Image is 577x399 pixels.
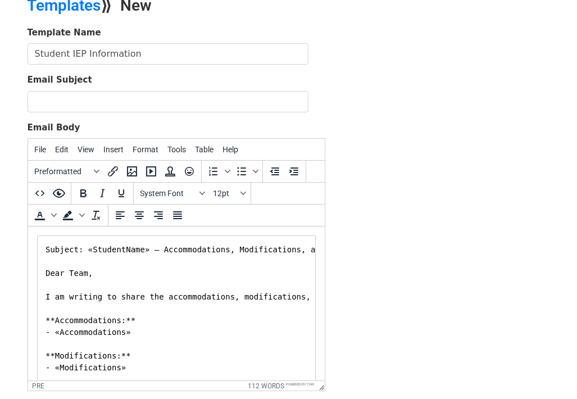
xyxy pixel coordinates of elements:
[168,206,187,225] button: Justify
[136,184,209,203] button: Fonts
[209,184,248,203] button: Font sizes
[30,162,103,181] button: Blocks
[315,381,325,391] div: Resize
[180,162,199,181] button: Emoticons
[111,206,130,225] button: Align left
[87,206,106,225] button: Clear formatting
[28,121,80,134] label: Email Body
[122,162,142,181] button: Insert/edit image
[133,145,159,154] span: Format
[35,145,47,154] span: File
[58,206,87,225] div: Background color
[103,162,122,181] button: Insert/edit link
[284,162,303,181] button: Increase indent
[130,206,149,225] button: Align center
[30,184,49,203] button: Source code
[104,145,124,154] span: Insert
[28,74,92,87] label: Email Subject
[161,162,180,181] button: Insert template
[521,345,577,399] iframe: Chat Widget
[9,9,288,333] pre: Subject: «StudentName» – Accommodations, Modifications, and Services Dear Team, I am writing to s...
[223,145,239,154] span: Help
[213,189,238,198] span: 12pt
[204,162,232,181] div: Numbered list
[168,145,187,154] span: Tools
[149,206,168,225] button: Align right
[28,26,101,39] label: Template Name
[78,145,95,154] span: View
[56,145,69,154] span: Edit
[265,162,284,181] button: Decrease indent
[74,184,93,203] button: Bold
[28,226,325,380] iframe: Rich Text Area. Press ALT-0 for help.
[93,184,112,203] button: Italic
[35,167,90,176] span: Preformatted
[287,382,315,386] a: Powered by Tiny
[232,162,260,181] div: Bullet list
[142,162,161,181] button: Insert/edit media
[30,206,58,225] div: Text color
[196,145,214,154] span: Table
[49,184,69,203] button: Preview
[112,184,131,203] button: Underline
[248,382,285,390] button: 112 words
[33,382,45,390] div: pre
[140,189,196,198] span: System Font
